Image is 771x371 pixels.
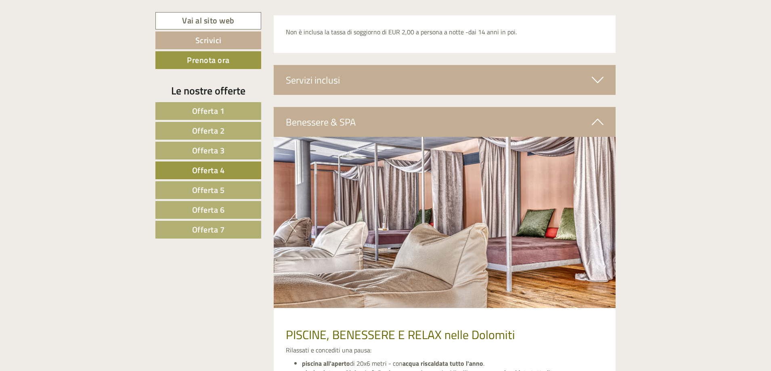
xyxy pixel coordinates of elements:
div: Servizi inclusi [274,65,616,95]
div: martedì [141,6,177,20]
button: Previous [288,212,296,233]
div: [GEOGRAPHIC_DATA] [12,23,116,30]
span: Offerta 1 [192,105,225,117]
span: Offerta 3 [192,144,225,157]
a: Vai al sito web [155,12,261,29]
li: di 20x6 metri - con . [302,359,604,368]
strong: piscina all'aperto [302,358,350,368]
span: Offerta 4 [192,164,225,176]
span: Offerta 7 [192,223,225,236]
span: PISCINE, BENESSERE E RELAX nelle Dolomiti [286,325,515,344]
span: Offerta 5 [192,184,225,196]
a: Scrivici [155,31,261,49]
div: Le nostre offerte [155,83,261,98]
div: Benessere & SPA [274,107,616,137]
button: Next [593,212,601,233]
span: Offerta 2 [192,124,225,137]
span: Offerta 6 [192,203,225,216]
button: Invia [276,209,318,227]
a: Prenota ora [155,51,261,69]
p: Non è inclusa la tassa di soggiorno di EUR 2,00 a persona a notte -dai 14 anni in poi. [286,27,604,37]
div: Buon giorno, come possiamo aiutarla? [6,22,120,46]
strong: acqua riscaldata tutto l'anno [402,358,483,368]
p: Rilassati e concediti una pausa: [286,346,604,355]
small: 23:40 [12,39,116,45]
